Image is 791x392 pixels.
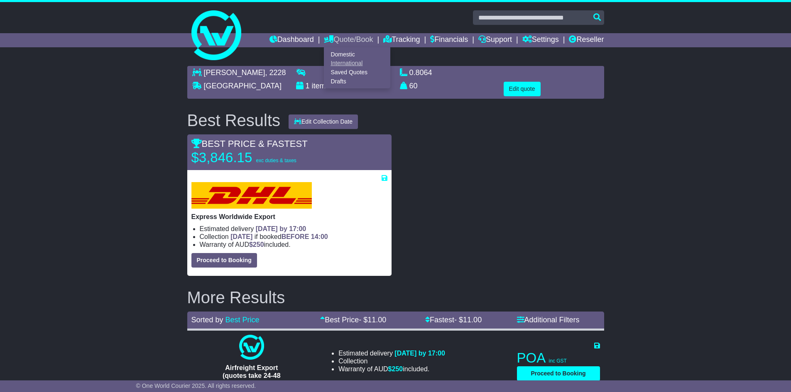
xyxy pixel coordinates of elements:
span: Airfreight Export (quotes take 24-48 hours) [223,364,281,387]
a: Tracking [383,33,420,47]
span: 250 [392,365,403,373]
span: item [312,82,326,90]
span: [DATE] by 17:00 [394,350,445,357]
a: Best Price [225,316,260,324]
a: Dashboard [269,33,314,47]
h2: More Results [187,288,604,307]
a: Drafts [324,77,390,86]
span: [DATE] [230,233,252,240]
a: Financials [430,33,468,47]
a: Saved Quotes [324,68,390,77]
span: exc duties & taxes [256,158,296,163]
span: 60 [409,82,418,90]
a: Domestic [324,50,390,59]
button: Proceed to Booking [191,253,257,268]
span: [GEOGRAPHIC_DATA] [204,82,282,90]
p: $3,846.15 [191,149,296,166]
img: DHL: Express Worldwide Export [191,182,312,209]
button: Proceed to Booking [517,366,600,381]
span: - $ [454,316,482,324]
li: Estimated delivery [338,349,445,357]
p: Express Worldwide Export [191,213,387,221]
span: 11.00 [463,316,482,324]
span: if booked [230,233,328,240]
span: BEST PRICE & FASTEST [191,139,308,149]
a: Best Price- $11.00 [320,316,386,324]
span: © One World Courier 2025. All rights reserved. [136,382,256,389]
a: Fastest- $11.00 [425,316,482,324]
span: Sorted by [191,316,223,324]
button: Edit Collection Date [289,114,358,129]
li: Estimated delivery [200,225,387,233]
span: - $ [359,316,386,324]
span: 250 [253,241,264,248]
a: Settings [522,33,559,47]
span: $ [249,241,264,248]
img: One World Courier: Airfreight Export (quotes take 24-48 hours) [239,335,264,360]
span: 0.8064 [409,68,432,77]
li: Collection [200,233,387,241]
div: Quote/Book [324,47,390,88]
span: [PERSON_NAME] [204,68,265,77]
a: Reseller [569,33,604,47]
a: Support [478,33,512,47]
div: Best Results [183,111,285,129]
a: International [324,59,390,68]
span: BEFORE [282,233,309,240]
a: Additional Filters [517,316,580,324]
span: 1 [306,82,310,90]
p: POA [517,350,600,366]
li: Warranty of AUD included. [200,241,387,248]
span: , 2228 [265,68,286,77]
span: $ [388,365,403,373]
li: Collection [338,357,445,365]
a: Quote/Book [324,33,373,47]
li: Warranty of AUD included. [338,365,445,373]
span: 14:00 [311,233,328,240]
span: 11.00 [367,316,386,324]
span: [DATE] by 17:00 [256,225,306,232]
span: inc GST [549,358,567,364]
button: Edit quote [504,82,541,96]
